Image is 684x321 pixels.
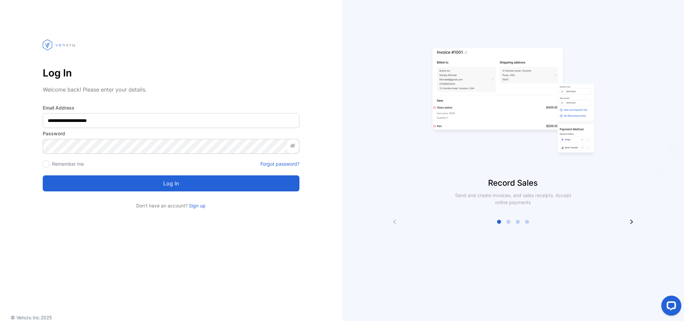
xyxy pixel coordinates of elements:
a: Sign up [188,203,206,208]
label: Password [43,130,299,137]
iframe: LiveChat chat widget [656,293,684,321]
label: Email Address [43,104,299,111]
button: Log in [43,175,299,191]
a: Forgot password? [260,160,299,167]
p: Send and create invoices, and sales receipts. Accept online payments [449,192,577,206]
label: Remember me [52,161,84,167]
p: Don't have an account? [43,202,299,209]
p: Log In [43,65,299,81]
img: vencru logo [43,27,76,63]
img: slider image [430,27,597,177]
p: Welcome back! Please enter your details. [43,86,299,94]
